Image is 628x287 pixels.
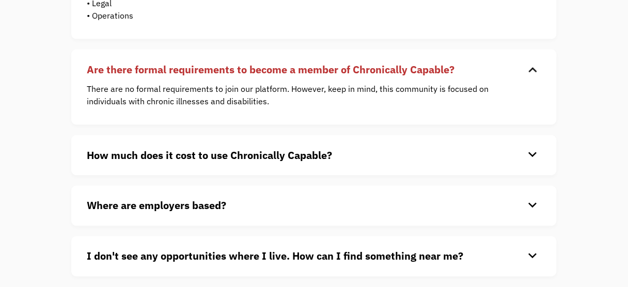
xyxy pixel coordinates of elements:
div: keyboard_arrow_down [525,62,541,77]
strong: I don't see any opportunities where I live. How can I find something near me? [87,249,463,263]
strong: Where are employers based? [87,199,226,213]
strong: Are there formal requirements to become a member of Chronically Capable? [87,62,454,76]
p: There are no formal requirements to join our platform. However, keep in mind, this community is f... [87,83,526,107]
strong: How much does it cost to use Chronically Capable? [87,148,332,162]
div: keyboard_arrow_down [525,198,541,214]
div: keyboard_arrow_down [525,249,541,264]
div: keyboard_arrow_down [525,148,541,163]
